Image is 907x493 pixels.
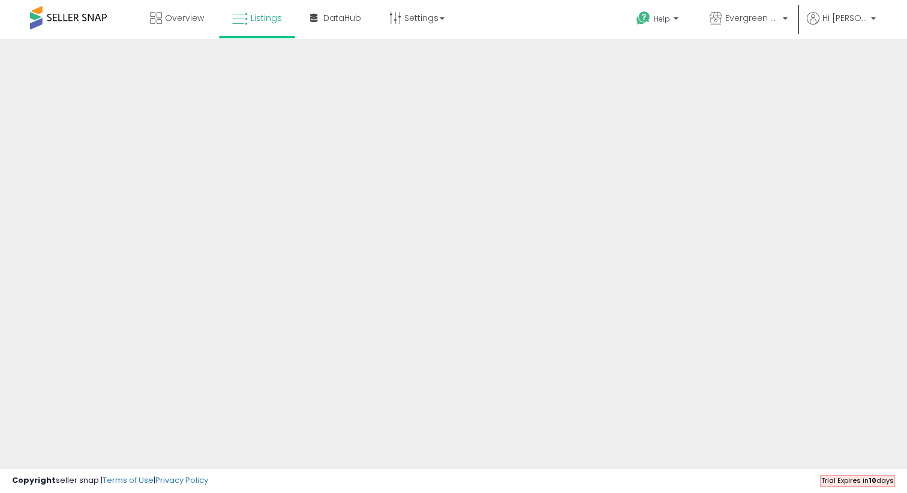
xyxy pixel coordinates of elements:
[821,476,894,485] span: Trial Expires in days
[12,475,208,486] div: seller snap | |
[636,11,651,26] i: Get Help
[165,12,204,24] span: Overview
[323,12,361,24] span: DataHub
[822,12,867,24] span: Hi [PERSON_NAME]
[725,12,779,24] span: Evergreen Titans
[12,474,56,486] strong: Copyright
[103,474,154,486] a: Terms of Use
[869,476,876,485] b: 10
[654,14,670,24] span: Help
[155,474,208,486] a: Privacy Policy
[627,2,690,39] a: Help
[807,12,876,39] a: Hi [PERSON_NAME]
[251,12,282,24] span: Listings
